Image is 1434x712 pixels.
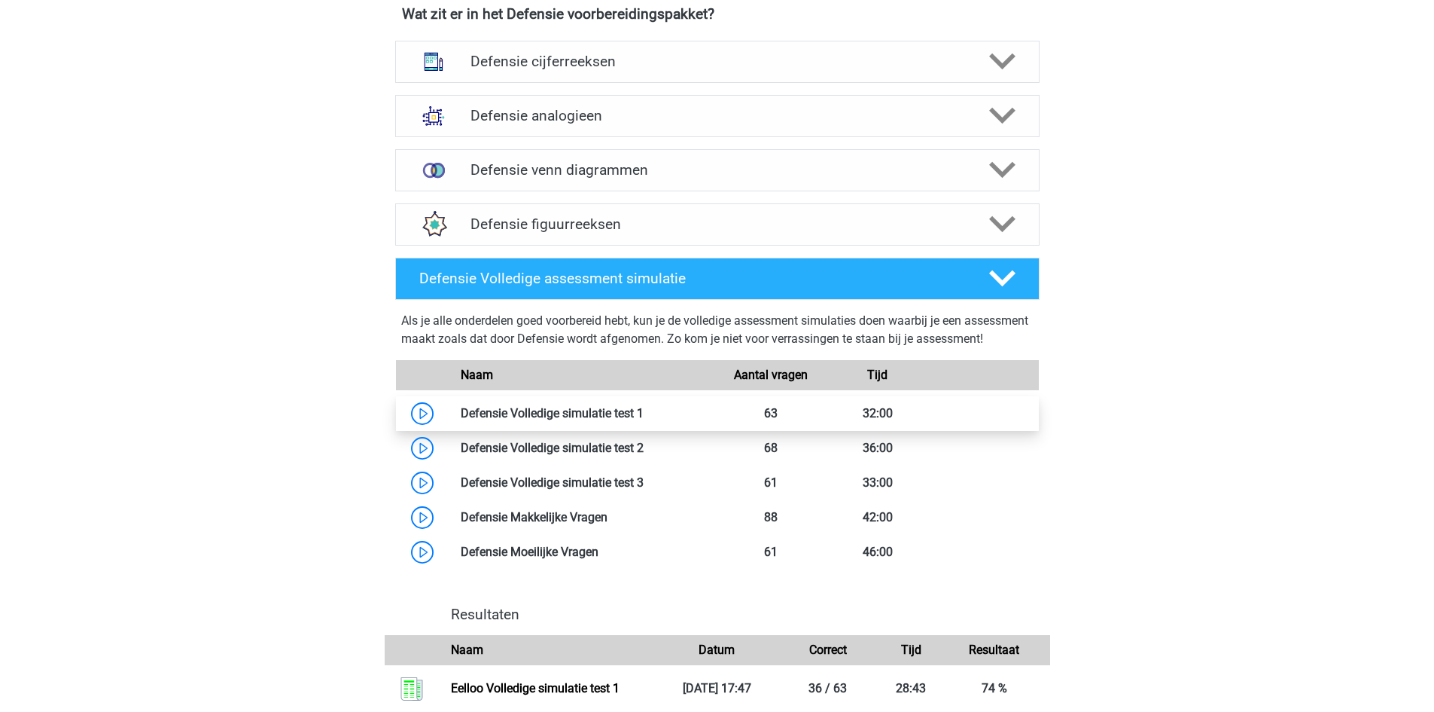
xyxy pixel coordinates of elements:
[449,405,717,423] div: Defensie Volledige simulatie test 1
[717,366,824,384] div: Aantal vragen
[470,107,964,124] h4: Defensie analogieen
[389,203,1046,246] a: figuurreeksen Defensie figuurreeksen
[451,681,620,695] a: Eelloo Volledige simulatie test 1
[389,258,1046,300] a: Defensie Volledige assessment simulatie
[662,641,772,659] div: Datum
[470,53,964,70] h4: Defensie cijferreeksen
[451,606,1038,623] h4: Resultaten
[883,641,939,659] div: Tijd
[449,439,717,457] div: Defensie Volledige simulatie test 2
[470,161,964,179] h4: Defensie venn diagrammen
[449,543,717,561] div: Defensie Moeilijke Vragen
[414,42,453,81] img: cijferreeksen
[414,205,453,244] img: figuurreeksen
[414,151,453,190] img: venn diagrammen
[824,366,931,384] div: Tijd
[419,270,964,287] h4: Defensie Volledige assessment simulatie
[772,641,883,659] div: Correct
[449,474,717,492] div: Defensie Volledige simulatie test 3
[389,149,1046,191] a: venn diagrammen Defensie venn diagrammen
[440,641,662,659] div: Naam
[402,5,1033,23] h4: Wat zit er in het Defensie voorbereidingspakket?
[449,366,717,384] div: Naam
[401,312,1034,354] div: Als je alle onderdelen goed voorbereid hebt, kun je de volledige assessment simulaties doen waarb...
[389,41,1046,83] a: cijferreeksen Defensie cijferreeksen
[389,95,1046,137] a: analogieen Defensie analogieen
[939,641,1049,659] div: Resultaat
[449,509,717,527] div: Defensie Makkelijke Vragen
[414,96,453,136] img: analogieen
[470,215,964,233] h4: Defensie figuurreeksen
